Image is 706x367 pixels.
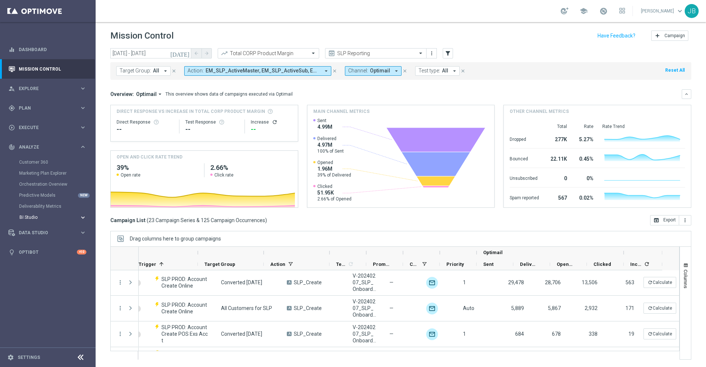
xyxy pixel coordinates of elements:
a: [PERSON_NAME]keyboard_arrow_down [640,6,685,17]
span: 563 [625,279,634,285]
i: close [332,68,337,74]
button: more_vert [117,331,124,337]
button: more_vert [428,49,435,58]
h4: Other channel metrics [510,108,569,115]
span: Trigger [139,261,156,267]
i: arrow_forward [204,51,209,56]
h3: Overview: [110,91,134,97]
button: refreshCalculate [643,303,676,314]
span: Calculate column [643,260,650,268]
span: Increase [630,261,643,267]
button: add Campaign [651,31,688,41]
h2: 2.66% [210,163,292,172]
i: play_circle_outline [8,124,15,131]
span: V-20240207_SLP_Onboarding_T1_v2_trn [353,272,377,292]
div: Marketing Plan Explorer [19,168,95,179]
button: equalizer Dashboard [8,47,87,53]
span: Converted Today [221,331,262,337]
span: 39% of Delivered [317,172,351,178]
i: arrow_drop_down [393,68,400,74]
i: close [460,68,466,74]
div: Press SPACE to select this row. [75,296,679,321]
span: 4.97M [317,142,344,148]
span: Sent [317,118,332,124]
i: more_vert [682,217,688,223]
div: Dropped [510,133,539,145]
div: Increase [251,119,292,125]
span: Target Group [204,261,235,267]
span: 29,478 [508,279,524,285]
span: Optimail [136,91,157,97]
div: Rate [576,124,593,129]
h4: OPEN AND CLICK RATE TREND [117,154,182,160]
button: arrow_back [191,48,202,58]
button: Data Studio keyboard_arrow_right [8,230,87,236]
span: A [287,306,292,310]
div: BI Studio [19,215,79,220]
a: Deliverability Metrics [19,203,76,209]
i: refresh [644,261,650,267]
h1: Mission Control [110,31,174,41]
div: Mission Control [8,59,86,79]
div: Rate Trend [602,124,685,129]
i: keyboard_arrow_right [79,85,86,92]
span: Clicked [593,261,611,267]
span: SLP PROD: Account Create Online [161,302,208,315]
span: Promotions [373,261,391,267]
i: refresh [348,261,354,267]
span: Open rate [121,172,140,178]
i: refresh [648,306,653,311]
img: Optimail [426,277,438,289]
div: Bounced [510,152,539,164]
span: Test type: [418,68,440,74]
button: gps_fixed Plan keyboard_arrow_right [8,105,87,111]
div: Row Groups [130,236,221,242]
div: JB [685,4,699,18]
span: 13,506 [582,279,598,285]
span: Templates [336,261,347,267]
i: more_vert [117,279,124,286]
div: -- [185,125,239,134]
a: Predictive Models [19,192,76,198]
h2: 39% [117,163,198,172]
span: Data Studio [19,231,79,235]
span: 4.99M [317,124,332,130]
span: 1.96M [317,165,351,172]
a: Marketing Plan Explorer [19,170,76,176]
multiple-options-button: Export to CSV [650,217,691,223]
span: Columns [683,270,689,288]
div: Execute [8,124,79,131]
span: Sent [483,261,493,267]
i: refresh [648,280,653,285]
div: 277K [548,133,567,145]
a: Mission Control [19,59,86,79]
span: 2,932 [585,305,598,311]
div: BI Studio [19,212,95,223]
div: 22.11K [548,152,567,164]
i: filter_alt [445,50,451,57]
button: Optimail arrow_drop_down [134,91,165,97]
span: Click rate [214,172,233,178]
i: keyboard_arrow_right [79,143,86,150]
div: Plan [8,105,79,111]
i: arrow_drop_down [323,68,329,74]
div: 0.02% [576,191,593,203]
span: 28,706 [545,279,561,285]
span: Analyze [19,145,79,149]
button: more_vert [679,215,691,225]
h4: Main channel metrics [313,108,370,115]
div: Spam reported [510,191,539,203]
i: arrow_drop_down [162,68,169,74]
span: A [287,332,292,336]
span: Campaign [664,33,685,38]
span: EM_SLP_ActiveMaster, EM_SLP_ActiveSub, EM_SLP_Anniversary, EM_SLP_BPCs, EM_SLP_CR, EM_SLP_Dedicat... [206,68,320,74]
input: Have Feedback? [598,33,635,38]
div: 0% [576,172,593,183]
div: Unsubscribed [510,172,539,183]
span: Explore [19,86,79,91]
span: Action [270,261,285,267]
a: Dashboard [19,40,86,59]
input: Select date range [110,48,191,58]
